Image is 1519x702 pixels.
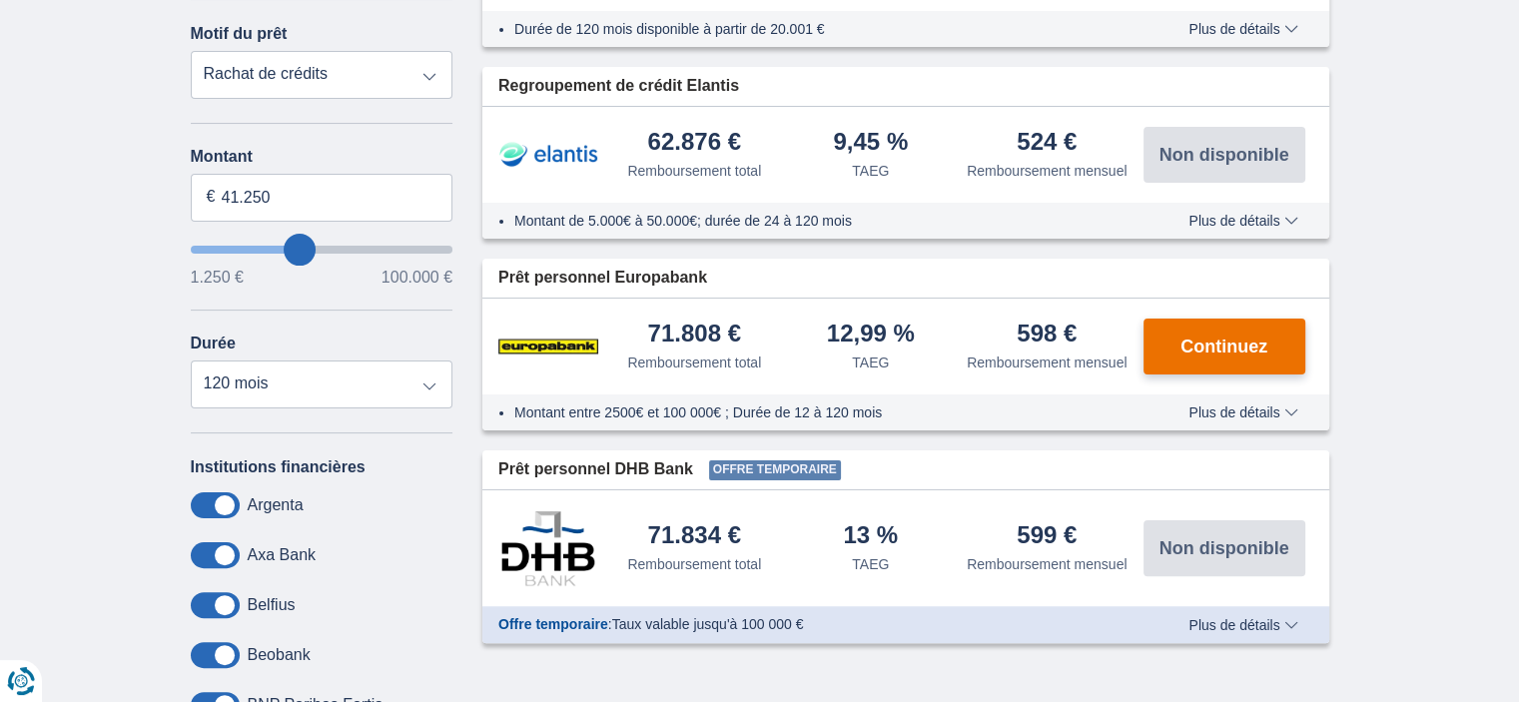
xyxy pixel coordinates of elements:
[498,458,693,481] span: Prêt personnel DHB Bank
[1143,319,1305,374] button: Continuez
[248,646,311,664] label: Beobank
[1188,405,1297,419] span: Plus de détails
[1159,146,1289,164] span: Non disponible
[1017,130,1077,157] div: 524 €
[498,510,598,586] img: pret personnel DHB Bank
[207,186,216,209] span: €
[967,352,1127,372] div: Remboursement mensuel
[852,161,889,181] div: TAEG
[648,523,741,550] div: 71.834 €
[248,546,316,564] label: Axa Bank
[514,402,1131,422] li: Montant entre 2500€ et 100 000€ ; Durée de 12 à 120 mois
[381,270,452,286] span: 100.000 €
[498,130,598,180] img: pret personnel Elantis
[627,554,761,574] div: Remboursement total
[498,267,707,290] span: Prêt personnel Europabank
[648,130,741,157] div: 62.876 €
[248,496,304,514] label: Argenta
[827,322,915,349] div: 12,99 %
[191,270,244,286] span: 1.250 €
[1143,520,1305,576] button: Non disponible
[248,596,296,614] label: Belfius
[967,161,1127,181] div: Remboursement mensuel
[967,554,1127,574] div: Remboursement mensuel
[852,554,889,574] div: TAEG
[191,25,288,43] label: Motif du prêt
[498,75,739,98] span: Regroupement de crédit Elantis
[191,148,453,166] label: Montant
[709,460,841,480] span: Offre temporaire
[498,322,598,371] img: pret personnel Europabank
[833,130,908,157] div: 9,45 %
[1188,618,1297,632] span: Plus de détails
[1188,22,1297,36] span: Plus de détails
[648,322,741,349] div: 71.808 €
[627,352,761,372] div: Remboursement total
[1017,523,1077,550] div: 599 €
[514,19,1131,39] li: Durée de 120 mois disponible à partir de 20.001 €
[1180,338,1267,355] span: Continuez
[627,161,761,181] div: Remboursement total
[843,523,898,550] div: 13 %
[612,616,804,632] span: Taux valable jusqu'à 100 000 €
[482,614,1146,634] div: :
[498,616,608,632] span: Offre temporaire
[1173,404,1312,420] button: Plus de détails
[514,211,1131,231] li: Montant de 5.000€ à 50.000€; durée de 24 à 120 mois
[1159,539,1289,557] span: Non disponible
[1188,214,1297,228] span: Plus de détails
[1017,322,1077,349] div: 598 €
[1173,21,1312,37] button: Plus de détails
[191,246,453,254] input: wantToBorrow
[191,335,236,352] label: Durée
[1143,127,1305,183] button: Non disponible
[1173,213,1312,229] button: Plus de détails
[852,352,889,372] div: TAEG
[191,458,366,476] label: Institutions financières
[1173,617,1312,633] button: Plus de détails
